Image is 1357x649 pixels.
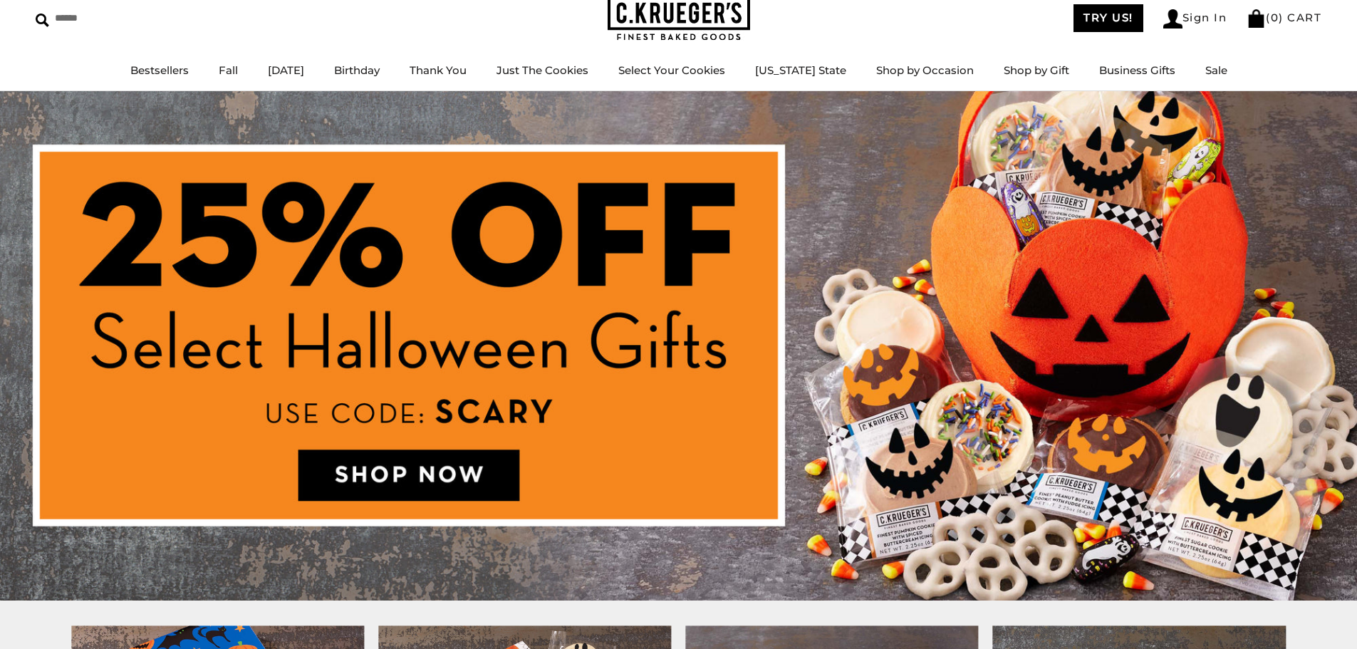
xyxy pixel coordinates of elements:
a: Birthday [334,63,380,77]
a: Bestsellers [130,63,189,77]
a: Shop by Gift [1004,63,1069,77]
span: 0 [1271,11,1279,24]
a: (0) CART [1247,11,1321,24]
img: Account [1163,9,1182,28]
a: Select Your Cookies [618,63,725,77]
a: [US_STATE] State [755,63,846,77]
a: Sign In [1163,9,1227,28]
a: Fall [219,63,238,77]
a: TRY US! [1073,4,1143,32]
img: Search [36,14,49,27]
a: Business Gifts [1099,63,1175,77]
a: Shop by Occasion [876,63,974,77]
a: [DATE] [268,63,304,77]
a: Just The Cookies [496,63,588,77]
a: Thank You [410,63,467,77]
img: Bag [1247,9,1266,28]
input: Search [36,7,205,29]
a: Sale [1205,63,1227,77]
